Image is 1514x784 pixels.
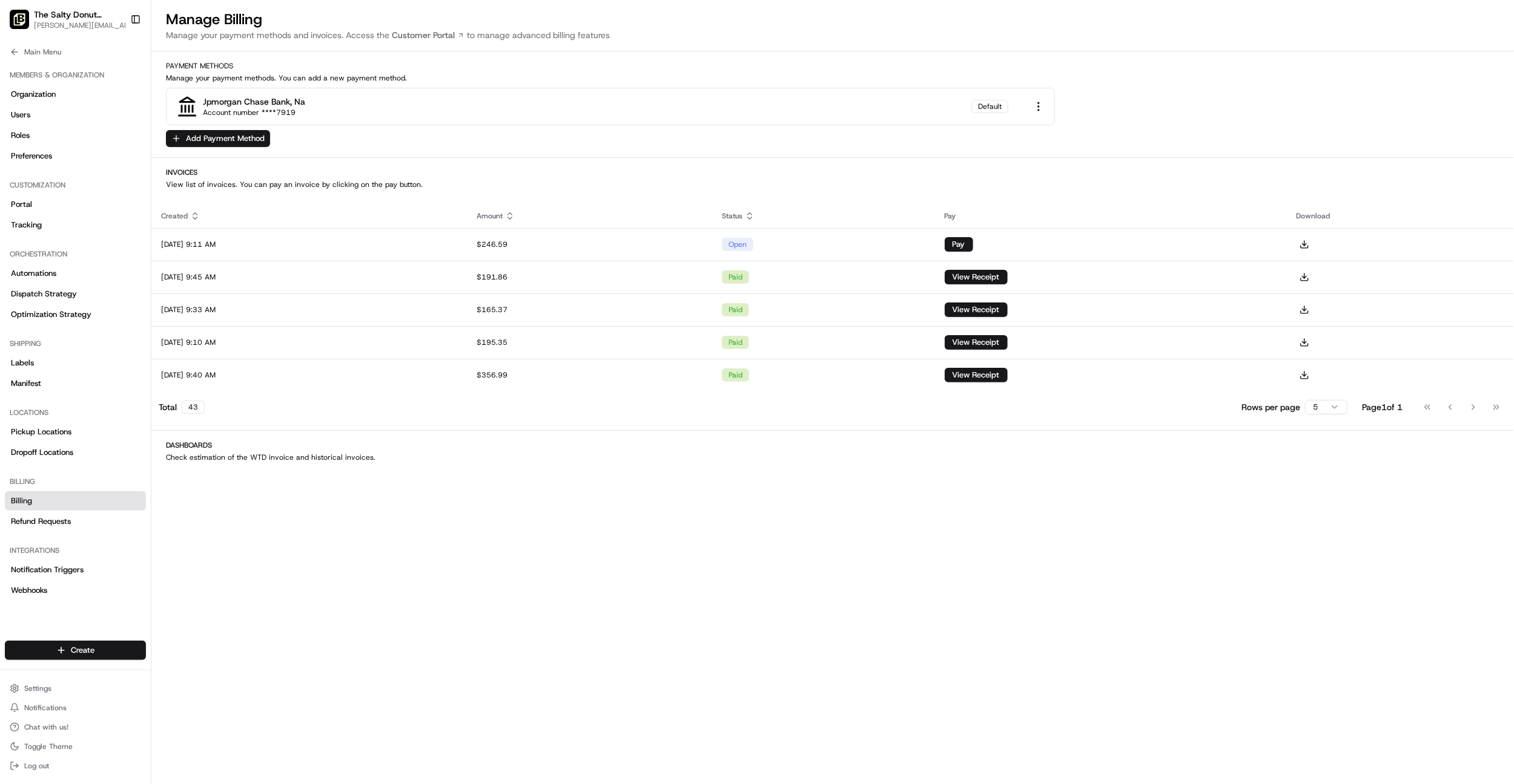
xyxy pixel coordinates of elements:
[722,336,749,349] div: paid
[11,151,52,162] span: Preferences
[11,564,84,575] span: Notification Triggers
[151,293,467,326] td: [DATE] 9:33 AM
[166,73,1499,83] p: Manage your payment methods. You can add a new payment method.
[34,21,137,30] button: [PERSON_NAME][EMAIL_ADDRESS][DOMAIN_NAME]
[12,177,31,200] img: Wisdom Oko
[5,65,146,85] div: Members & Organization
[11,447,73,458] span: Dropoff Locations
[182,400,205,414] div: 43
[10,10,29,29] img: The Salty Donut (Audubon Park)
[55,128,167,138] div: We're available if you need us!
[102,272,112,282] div: 💻
[5,215,146,235] a: Tracking
[5,264,146,283] a: Automations
[7,266,98,288] a: 📗Knowledge Base
[5,512,146,531] a: Refund Requests
[166,29,1499,41] p: Manage your payment methods and invoices. Access the to manage advanced billing features
[24,722,68,732] span: Chat with us!
[166,61,1499,71] h2: Payment Methods
[722,211,925,221] div: Status
[5,641,146,660] button: Create
[971,100,1008,113] div: Default
[12,13,36,37] img: Nash
[5,5,125,34] button: The Salty Donut (Audubon Park)The Salty Donut ([GEOGRAPHIC_DATA])[PERSON_NAME][EMAIL_ADDRESS][DOM...
[101,221,105,230] span: •
[477,211,703,221] div: Amount
[5,472,146,491] div: Billing
[24,742,73,751] span: Toggle Theme
[11,130,30,141] span: Roles
[12,116,34,138] img: 1736555255976-a54dd68f-1ca7-489b-9aae-adbdc363a1c4
[166,452,1499,462] p: Check estimation of the WTD invoice and historical invoices.
[24,684,51,693] span: Settings
[11,309,91,320] span: Optimization Strategy
[389,29,467,41] a: Customer Portal
[945,237,973,252] button: Pay
[12,209,31,229] img: Gabrielle LeFevre
[24,271,93,283] span: Knowledge Base
[24,703,67,713] span: Notifications
[166,180,1499,189] p: View list of invoices. You can pay an invoice by clicking on the pay button.
[5,195,146,214] a: Portal
[5,560,146,580] a: Notification Triggers
[24,761,49,771] span: Log out
[5,85,146,104] a: Organization
[11,358,34,368] span: Labels
[25,116,47,138] img: 8571987876998_91fb9ceb93ad5c398215_72.jpg
[166,168,1499,177] h2: Invoices
[188,155,220,170] button: See all
[11,268,56,279] span: Automations
[5,146,146,166] a: Preferences
[12,272,22,282] div: 📗
[38,188,129,198] span: Wisdom [PERSON_NAME]
[34,8,124,21] button: The Salty Donut ([GEOGRAPHIC_DATA])
[206,120,220,134] button: Start new chat
[5,541,146,560] div: Integrations
[5,244,146,264] div: Orchestration
[5,44,146,60] button: Main Menu
[722,238,753,251] div: open
[121,301,147,310] span: Pylon
[11,220,42,230] span: Tracking
[5,738,146,755] button: Toggle Theme
[945,211,1277,221] div: Pay
[24,189,34,198] img: 1736555255976-a54dd68f-1ca7-489b-9aae-adbdc363a1c4
[38,221,98,230] span: [PERSON_NAME]
[11,109,30,120] span: Users
[945,302,1008,317] button: View Receipt
[477,272,703,282] div: $191.86
[159,400,205,414] div: Total
[722,303,749,316] div: paid
[5,374,146,393] a: Manifest
[477,305,703,315] div: $165.37
[5,284,146,304] a: Dispatch Strategy
[1296,211,1504,221] div: Download
[131,188,136,198] span: •
[151,326,467,359] td: [DATE] 9:10 AM
[5,443,146,462] a: Dropoff Locations
[945,368,1008,382] button: View Receipt
[722,270,749,284] div: paid
[98,266,199,288] a: 💻API Documentation
[107,221,132,230] span: [DATE]
[5,403,146,422] div: Locations
[5,175,146,195] div: Customization
[477,370,703,380] div: $356.99
[5,719,146,736] button: Chat with us!
[151,228,467,261] td: [DATE] 9:11 AM
[5,699,146,716] button: Notifications
[24,47,61,57] span: Main Menu
[477,338,703,347] div: $195.35
[151,261,467,293] td: [DATE] 9:45 AM
[114,271,194,283] span: API Documentation
[11,289,77,299] span: Dispatch Strategy
[71,645,94,656] span: Create
[11,378,41,389] span: Manifest
[31,79,200,91] input: Clear
[166,10,1499,29] h1: Manage Billing
[1241,401,1300,413] p: Rows per page
[161,211,457,221] div: Created
[5,305,146,324] a: Optimization Strategy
